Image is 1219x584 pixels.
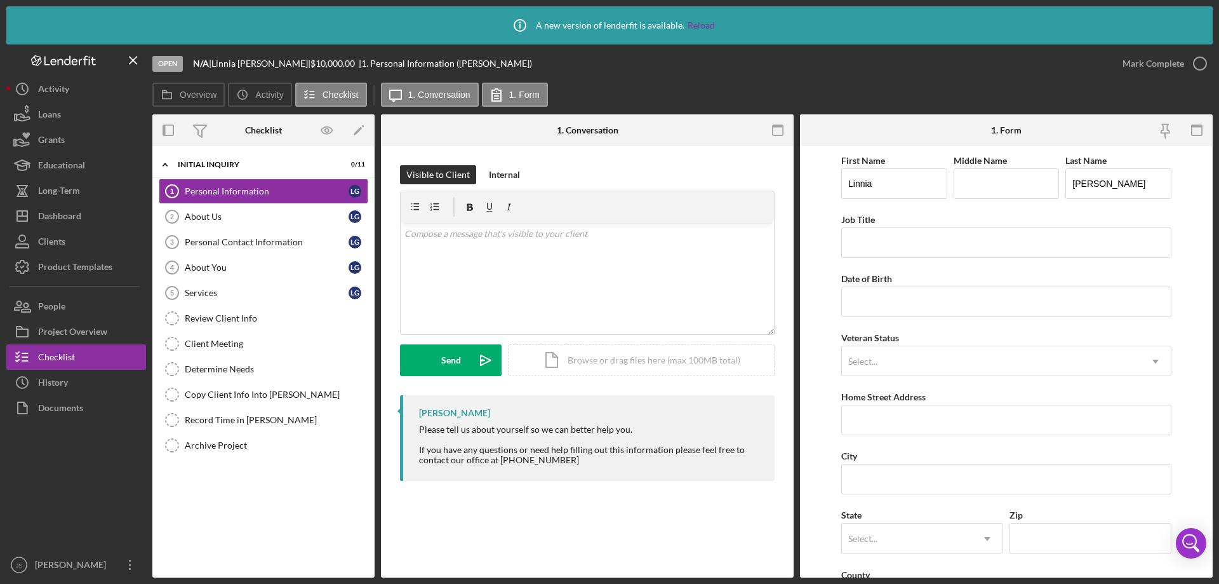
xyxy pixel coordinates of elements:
[841,214,875,225] label: Job Title
[6,552,146,578] button: JS[PERSON_NAME]
[159,357,368,382] a: Determine Needs
[6,153,146,178] button: Educational
[185,237,349,247] div: Personal Contact Information
[38,178,80,207] div: Long-Term
[400,344,502,376] button: Send
[6,395,146,421] button: Documents
[359,58,532,69] div: | 1. Personal Information ([PERSON_NAME])
[349,236,361,248] div: L G
[178,161,333,168] div: Initial Inquiry
[688,20,715,31] a: Reload
[170,264,175,271] tspan: 4
[185,390,368,400] div: Copy Client Info Into [PERSON_NAME]
[185,262,349,273] div: About You
[193,58,209,69] b: N/A
[170,213,174,221] tspan: 2
[6,127,146,153] button: Grants
[349,210,361,223] div: L G
[38,254,112,283] div: Product Templates
[152,56,183,72] div: Open
[159,306,368,331] a: Review Client Info
[159,229,368,255] a: 3Personal Contact InformationLG
[509,90,540,100] label: 1. Form
[504,10,715,41] div: A new version of lenderfit is available.
[841,451,857,461] label: City
[32,552,114,581] div: [PERSON_NAME]
[349,261,361,274] div: L G
[185,364,368,374] div: Determine Needs
[349,185,361,198] div: L G
[408,90,470,100] label: 1. Conversation
[381,83,479,107] button: 1. Conversation
[1122,51,1184,76] div: Mark Complete
[991,125,1022,135] div: 1. Form
[6,203,146,229] button: Dashboard
[6,294,146,319] button: People
[323,90,359,100] label: Checklist
[419,408,490,418] div: [PERSON_NAME]
[245,125,282,135] div: Checklist
[159,204,368,229] a: 2About UsLG
[848,534,877,544] div: Select...
[1009,510,1023,520] label: Zip
[557,125,618,135] div: 1. Conversation
[170,289,174,297] tspan: 5
[400,165,476,184] button: Visible to Client
[159,433,368,458] a: Archive Project
[180,90,216,100] label: Overview
[211,58,310,69] div: Linnia [PERSON_NAME] |
[6,102,146,127] a: Loans
[38,294,65,322] div: People
[6,76,146,102] button: Activity
[170,238,174,246] tspan: 3
[185,186,349,196] div: Personal Information
[38,153,85,181] div: Educational
[419,445,762,465] div: If you have any questions or need help filling out this information please feel free to contact o...
[38,370,68,398] div: History
[38,102,61,130] div: Loans
[38,229,65,257] div: Clients
[228,83,291,107] button: Activity
[6,254,146,280] button: Product Templates
[342,161,365,168] div: 0 / 11
[841,391,926,402] label: Home Street Address
[185,440,368,451] div: Archive Project
[482,83,548,107] button: 1. Form
[406,165,470,184] div: Visible to Client
[159,255,368,280] a: 4About YouLG
[841,273,892,284] label: Date of Birth
[841,155,885,166] label: First Name
[419,424,762,435] div: Please tell us about yourself so we can better help you.
[6,229,146,254] button: Clients
[159,331,368,357] a: Client Meeting
[159,179,368,204] a: 1Personal InformationLG
[193,58,211,69] div: |
[159,280,368,306] a: 5ServicesLG
[185,415,368,425] div: Record Time in [PERSON_NAME]
[6,344,146,370] button: Checklist
[159,382,368,407] a: Copy Client Info Into [PERSON_NAME]
[441,344,461,376] div: Send
[6,370,146,395] button: History
[38,344,75,373] div: Checklist
[1065,155,1107,166] label: Last Name
[295,83,367,107] button: Checklist
[6,178,146,203] button: Long-Term
[185,313,368,323] div: Review Client Info
[255,90,283,100] label: Activity
[841,569,870,580] label: County
[38,319,107,348] div: Project Overview
[185,288,349,298] div: Services
[1176,528,1206,559] div: Open Intercom Messenger
[954,155,1007,166] label: Middle Name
